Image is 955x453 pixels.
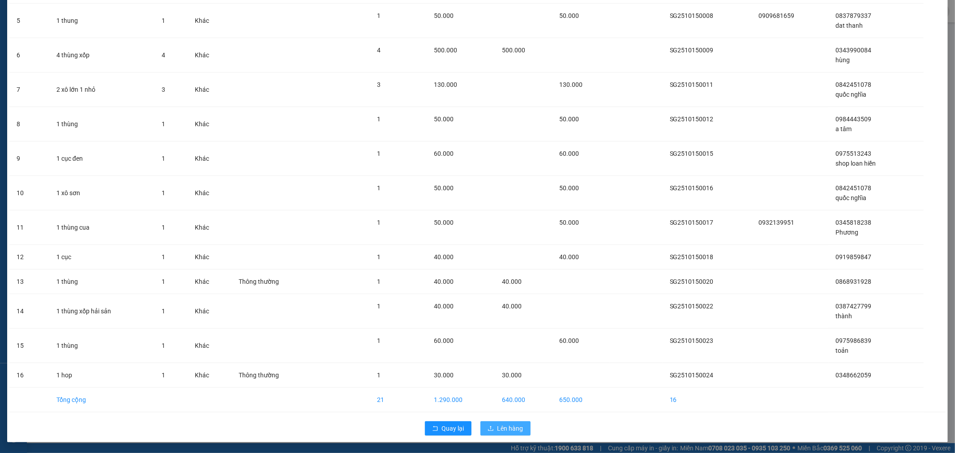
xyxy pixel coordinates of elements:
span: SL [85,62,97,75]
td: 15 [9,329,49,363]
td: Khác [188,245,231,269]
span: 50.000 [559,219,579,226]
span: Gửi: [8,8,21,17]
span: 50.000 [434,12,454,19]
td: Khác [188,4,231,38]
td: 14 [9,294,49,329]
td: Khác [188,363,231,388]
span: Lên hàng [497,423,523,433]
span: 1 [377,372,381,379]
td: Tổng cộng [49,388,155,412]
span: 1 [162,253,166,261]
span: thành [835,312,852,320]
td: Khác [188,176,231,210]
td: 2 xô lớn 1 nhỏ [49,73,155,107]
span: a tâm [835,125,852,132]
span: 0932139951 [759,219,795,226]
span: 0984443509 [835,115,871,123]
span: 1 [377,12,381,19]
td: 640.000 [495,388,552,412]
span: 50.000 [434,184,454,192]
span: 50.000 [559,115,579,123]
span: 30.000 [502,372,522,379]
span: 1 [377,115,381,123]
span: 1 [162,224,166,231]
td: 1.290.000 [427,388,495,412]
td: 8 [9,107,49,141]
span: rollback [432,425,438,432]
span: 130.000 [559,81,582,88]
td: Khác [188,210,231,245]
span: 30.000 [434,372,454,379]
button: uploadLên hàng [480,421,531,436]
div: [GEOGRAPHIC_DATA] [8,8,98,28]
span: 3 [162,86,166,93]
span: 0837879337 [835,12,871,19]
td: 5 [9,4,49,38]
span: 40.000 [502,278,522,285]
span: 4 [162,51,166,59]
span: SG2510150024 [670,372,714,379]
span: 1 [162,308,166,315]
span: 0348662059 [835,372,871,379]
span: 40.000 [434,303,454,310]
td: 1 thùng cua [49,210,155,245]
span: 50.000 [434,219,454,226]
span: 1 [162,278,166,285]
span: 0842451078 [835,81,871,88]
span: 1 [377,303,381,310]
span: Phương [835,229,858,236]
span: SG2510150020 [670,278,714,285]
td: Thông thường [231,363,315,388]
span: 0909681659 [759,12,795,19]
span: 60.000 [559,337,579,344]
span: Quay lại [442,423,464,433]
td: 1 thùng [49,269,155,294]
span: 50.000 [559,12,579,19]
button: rollbackQuay lại [425,421,471,436]
span: 3 [377,81,381,88]
span: 0919859847 [835,253,871,261]
span: SG2510150012 [670,115,714,123]
span: SG2510150022 [670,303,714,310]
span: 1 [377,278,381,285]
td: 11 [9,210,49,245]
div: Krông Nô [105,8,167,29]
td: 650.000 [552,388,610,412]
span: 40.000 [434,253,454,261]
span: SG2510150018 [670,253,714,261]
td: 1 cục đen [49,141,155,176]
div: 0348662059 [105,29,167,42]
span: 1 [377,184,381,192]
td: 1 hop [49,363,155,388]
td: 1 thùng [49,329,155,363]
span: upload [488,425,494,432]
span: 1 [162,342,166,349]
span: 50.000 [559,184,579,192]
td: 1 thùng [49,107,155,141]
span: 0387427799 [835,303,871,310]
td: Thông thường [231,269,315,294]
span: SG2510150011 [670,81,714,88]
span: 40.000 [559,253,579,261]
td: Khác [188,73,231,107]
span: SG2510150015 [670,150,714,157]
div: Tên hàng: 1 hop ( : 1 ) [8,63,167,74]
td: 12 [9,245,49,269]
span: 4 [377,47,381,54]
div: 30.000 [7,47,100,58]
span: 40.000 [434,278,454,285]
span: 0868931928 [835,278,871,285]
span: shop loan hiền [835,160,876,167]
td: 4 thùng xốp [49,38,155,73]
td: 6 [9,38,49,73]
td: 1 thung [49,4,155,38]
td: Khác [188,141,231,176]
span: 1 [162,189,166,197]
span: CR : [7,48,21,57]
span: 0343990084 [835,47,871,54]
span: 0345818238 [835,219,871,226]
span: Nhận: [105,9,126,18]
span: SG2510150008 [670,12,714,19]
td: Khác [188,107,231,141]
